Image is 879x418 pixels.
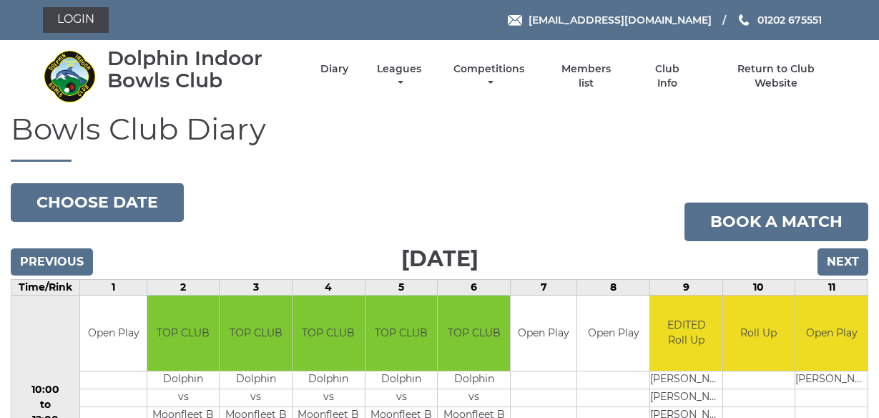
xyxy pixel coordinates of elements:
[293,296,365,371] td: TOP CLUB
[43,7,109,33] a: Login
[795,280,868,296] td: 11
[577,280,650,296] td: 8
[650,296,722,371] td: EDITED Roll Up
[438,389,510,407] td: vs
[11,280,80,296] td: Time/Rink
[107,47,295,92] div: Dolphin Indoor Bowls Club
[320,62,348,76] a: Diary
[147,280,220,296] td: 2
[147,296,220,371] td: TOP CLUB
[511,296,576,371] td: Open Play
[11,248,93,276] input: Previous
[795,371,868,389] td: [PERSON_NAME]
[293,280,365,296] td: 4
[147,371,220,389] td: Dolphin
[220,389,292,407] td: vs
[365,389,438,407] td: vs
[80,296,146,371] td: Open Play
[684,203,868,241] a: Book a match
[737,12,822,28] a: Phone us 01202 675551
[650,389,722,407] td: [PERSON_NAME]
[650,371,722,389] td: [PERSON_NAME]
[293,389,365,407] td: vs
[722,280,795,296] td: 10
[644,62,691,90] a: Club Info
[147,389,220,407] td: vs
[577,296,649,371] td: Open Play
[11,112,868,162] h1: Bowls Club Diary
[293,371,365,389] td: Dolphin
[220,371,292,389] td: Dolphin
[723,296,795,371] td: Roll Up
[529,14,712,26] span: [EMAIL_ADDRESS][DOMAIN_NAME]
[365,280,438,296] td: 5
[438,296,510,371] td: TOP CLUB
[80,280,147,296] td: 1
[757,14,822,26] span: 01202 675551
[438,280,511,296] td: 6
[451,62,529,90] a: Competitions
[817,248,868,276] input: Next
[365,371,438,389] td: Dolphin
[11,183,184,222] button: Choose date
[553,62,619,90] a: Members list
[508,15,522,26] img: Email
[373,62,425,90] a: Leagues
[739,14,749,26] img: Phone us
[795,296,868,371] td: Open Play
[650,280,723,296] td: 9
[220,280,293,296] td: 3
[43,49,97,103] img: Dolphin Indoor Bowls Club
[510,280,576,296] td: 7
[508,12,712,28] a: Email [EMAIL_ADDRESS][DOMAIN_NAME]
[365,296,438,371] td: TOP CLUB
[438,371,510,389] td: Dolphin
[220,296,292,371] td: TOP CLUB
[715,62,836,90] a: Return to Club Website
